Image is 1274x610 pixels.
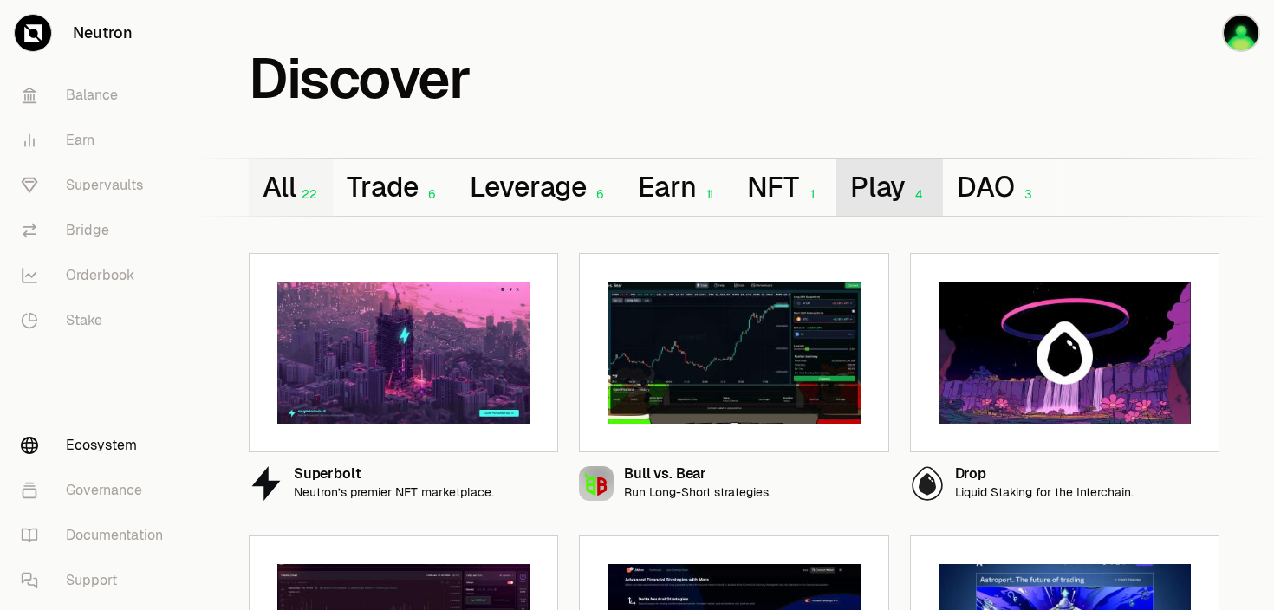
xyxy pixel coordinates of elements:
img: Drop preview image [939,282,1191,424]
div: 11 [696,187,719,202]
img: Superbolt preview image [277,282,530,424]
h1: Discover [249,55,470,102]
a: Stake [7,298,187,343]
div: Superbolt [294,467,494,482]
a: Documentation [7,513,187,558]
div: Drop [955,467,1134,482]
img: NFT [1222,14,1260,52]
button: All [249,159,333,216]
a: Balance [7,73,187,118]
button: Leverage [456,159,625,216]
p: Run Long-Short strategies. [624,485,771,500]
div: 6 [419,187,442,202]
button: Earn [624,159,733,216]
button: Play [836,159,943,216]
a: Bridge [7,208,187,253]
button: DAO [943,159,1051,216]
div: 6 [587,187,610,202]
a: Ecosystem [7,423,187,468]
p: Liquid Staking for the Interchain. [955,485,1134,500]
img: Bull vs. Bear preview image [608,282,860,424]
button: Trade [333,159,455,216]
a: Orderbook [7,253,187,298]
p: Neutron’s premier NFT marketplace. [294,485,494,500]
a: Supervaults [7,163,187,208]
div: 1 [799,187,822,202]
div: Bull vs. Bear [624,467,771,482]
a: Governance [7,468,187,513]
div: 4 [906,187,929,202]
a: Earn [7,118,187,163]
a: Support [7,558,187,603]
div: 22 [296,187,319,202]
button: NFT [733,159,835,216]
div: 3 [1015,187,1038,202]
